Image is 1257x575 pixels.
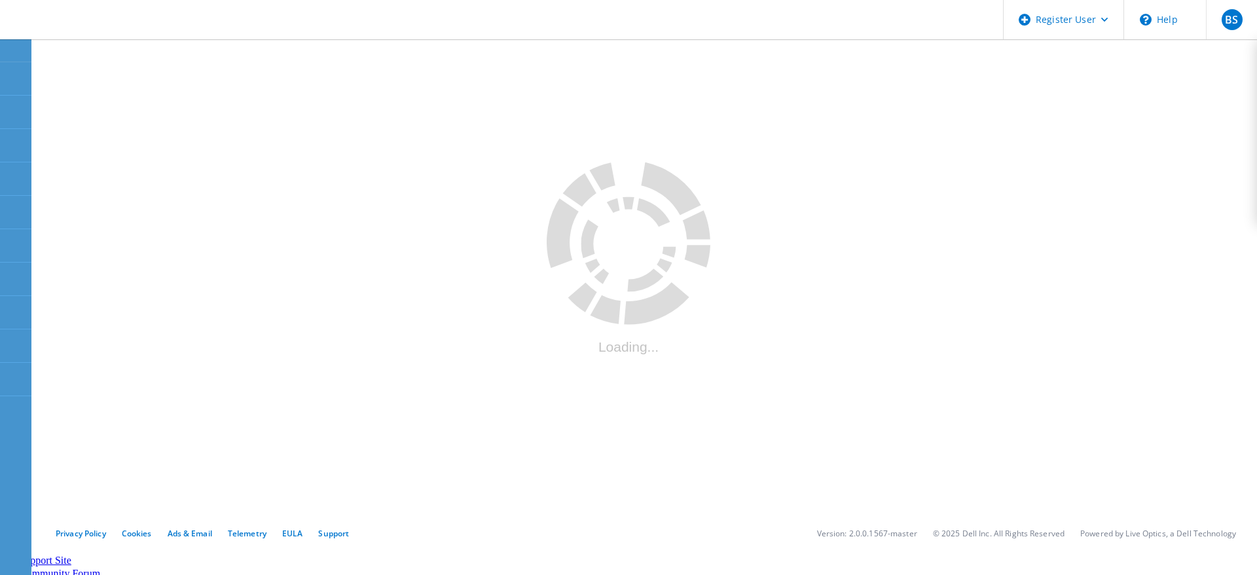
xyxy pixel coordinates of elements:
div: Loading... [547,339,710,355]
svg: \n [1140,14,1152,26]
a: Live Optics Dashboard [13,26,154,37]
li: Version: 2.0.0.1567-master [817,528,917,539]
a: Ads & Email [168,528,212,539]
li: Powered by Live Optics, a Dell Technology [1080,528,1236,539]
a: Telemetry [228,528,266,539]
li: © 2025 Dell Inc. All Rights Reserved [933,528,1065,539]
a: Cookies [122,528,152,539]
span: BS [1225,14,1238,25]
a: Privacy Policy [56,528,106,539]
a: Support [318,528,349,539]
a: Support Site [19,555,71,566]
a: EULA [282,528,302,539]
